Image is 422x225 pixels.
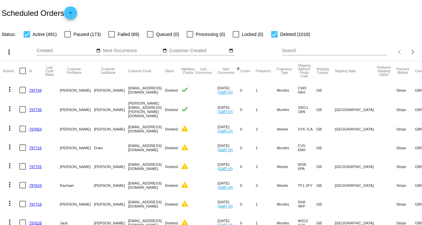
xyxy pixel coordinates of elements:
span: Deleted [165,221,178,225]
mat-cell: [PERSON_NAME] [94,99,128,119]
button: Change sorting for CustomerLastName [94,67,122,74]
span: Processing (0) [196,30,225,38]
mat-cell: [EMAIL_ADDRESS][DOMAIN_NAME] [128,138,165,157]
mat-cell: 0 [240,195,256,213]
mat-cell: [DATE] [217,99,240,119]
mat-icon: more_vert [6,199,14,207]
span: Paused (173) [73,30,101,38]
mat-cell: TF1 2FY [298,176,316,195]
mat-cell: [DATE] [217,138,240,157]
span: Deleted [165,146,178,150]
a: 797718 [29,202,42,206]
mat-cell: Duke [94,138,128,157]
mat-cell: [PERSON_NAME] [94,119,128,138]
a: (GMT+0) [217,148,233,152]
mat-cell: 0 [240,81,256,99]
mat-cell: [PERSON_NAME] [60,99,94,119]
button: Change sorting for CustomerFirstName [60,67,88,74]
a: 797628 [29,221,42,225]
a: (GMT+0) [217,109,233,114]
mat-cell: [PERSON_NAME] [60,195,94,213]
mat-header-cell: Validation Checks [181,61,195,81]
mat-cell: [EMAIL_ADDRESS][DOMAIN_NAME] [128,119,165,138]
mat-cell: GB [316,81,335,99]
span: Locked (0) [242,30,263,38]
mat-cell: Weeks [277,157,298,176]
mat-icon: more_vert [6,181,14,188]
mat-cell: [PERSON_NAME] [60,119,94,138]
a: (GMT+0) [217,90,233,94]
span: Deleted [165,202,178,206]
input: Search [282,48,387,53]
mat-cell: [PERSON_NAME] [60,157,94,176]
mat-cell: 2 [256,176,277,195]
span: Deleted [165,127,178,131]
mat-cell: Months [277,138,298,157]
mat-icon: more_vert [6,85,14,93]
mat-icon: more_vert [6,162,14,170]
mat-icon: warning [181,143,189,151]
mat-cell: Months [277,99,298,119]
mat-icon: date_range [96,48,101,53]
mat-cell: WS8 6PA [298,157,316,176]
mat-cell: GB [316,176,335,195]
mat-cell: Stripe [396,176,415,195]
mat-icon: warning [181,125,189,132]
mat-cell: [EMAIL_ADDRESS][DOMAIN_NAME] [128,157,165,176]
mat-cell: Stripe [396,157,415,176]
mat-cell: 0 [240,157,256,176]
a: 797744 [29,88,42,92]
mat-cell: 0 [240,176,256,195]
mat-cell: [PERSON_NAME] [94,157,128,176]
a: (GMT+0) [217,204,233,208]
mat-icon: warning [181,200,189,208]
a: 797716 [29,146,42,150]
mat-cell: GB [316,138,335,157]
mat-cell: 1 [256,195,277,213]
span: Failed (69) [117,30,139,38]
span: Deleted [165,164,178,169]
mat-cell: [PERSON_NAME][EMAIL_ADDRESS][PERSON_NAME][DOMAIN_NAME] [128,99,165,119]
mat-cell: [DATE] [217,157,240,176]
mat-cell: [DATE] [217,176,240,195]
button: Change sorting for PreferredShippingOption [377,66,391,76]
mat-icon: more_vert [5,48,13,56]
mat-icon: date_range [229,48,233,53]
button: Change sorting for PaymentMethod.Type [396,67,409,74]
button: Change sorting for Status [165,69,174,73]
mat-cell: Rachael [60,176,94,195]
mat-cell: [DATE] [217,81,240,99]
a: 797739 [29,107,42,112]
input: Created [37,48,95,53]
button: Change sorting for ShippingCountry [316,67,329,74]
mat-cell: 0 [240,119,256,138]
mat-icon: warning [181,181,189,189]
mat-cell: 2 [256,119,277,138]
button: Change sorting for Cycles [240,69,250,73]
input: Customer Created [169,48,228,53]
span: Deleted (1016) [280,30,310,38]
mat-icon: more_vert [6,143,14,151]
button: Change sorting for LastOccurrenceUtc [195,67,212,74]
mat-cell: [EMAIL_ADDRESS][DOMAIN_NAME] [128,176,165,195]
mat-cell: CV5 6NH [298,138,316,157]
a: (GMT+0) [217,129,233,133]
h2: Scheduled Orders [2,6,77,19]
mat-cell: [PERSON_NAME] [94,176,128,195]
mat-icon: warning [181,162,189,170]
mat-cell: Stripe [396,195,415,213]
button: Change sorting for Frequency [256,69,271,73]
mat-cell: 1 [256,81,277,99]
mat-cell: GB [316,157,335,176]
mat-cell: Stripe [396,81,415,99]
span: Deleted [165,88,178,92]
mat-cell: Weeks [277,176,298,195]
mat-cell: SY6 7LA [298,119,316,138]
mat-cell: 1 [256,138,277,157]
button: Change sorting for CustomerEmail [128,69,151,73]
mat-cell: [PERSON_NAME] [60,81,94,99]
button: Next page [406,45,419,58]
span: Deleted [165,107,178,112]
mat-cell: Months [277,81,298,99]
mat-cell: [DATE] [217,195,240,213]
